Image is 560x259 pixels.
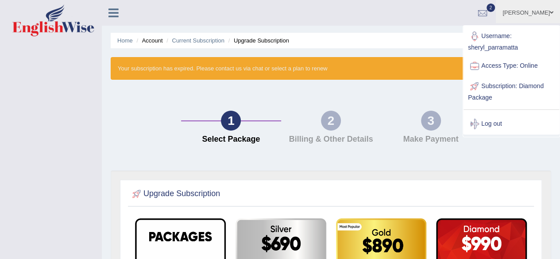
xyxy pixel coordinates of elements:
[463,114,559,134] a: Log out
[463,56,559,76] a: Access Type: Online
[117,37,133,44] a: Home
[463,76,559,106] a: Subscription: Diamond Package
[487,4,495,12] span: 2
[463,26,559,56] a: Username: sheryl_parramatta
[130,187,220,201] h2: Upgrade Subscription
[385,135,476,144] h4: Make Payment
[421,111,441,131] div: 3
[221,111,241,131] div: 1
[226,36,289,45] li: Upgrade Subscription
[321,111,341,131] div: 2
[286,135,377,144] h4: Billing & Other Details
[185,135,277,144] h4: Select Package
[172,37,224,44] a: Current Subscription
[134,36,162,45] li: Account
[111,57,551,80] div: Your subscription has expired. Please contact us via chat or select a plan to renew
